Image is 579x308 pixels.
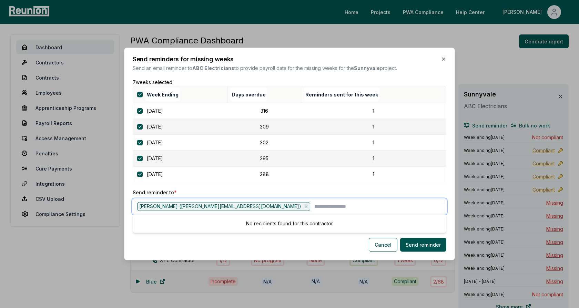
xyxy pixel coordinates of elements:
[133,56,234,62] h2: Send reminders for missing weeks
[145,88,180,101] button: Week Ending
[230,88,267,101] button: Days overdue
[137,107,227,114] div: [DATE]
[231,139,297,146] div: 302
[305,155,442,162] div: 1
[304,88,379,101] button: Reminders sent for this week
[137,171,227,178] div: [DATE]
[231,155,297,162] div: 295
[133,214,446,233] div: Suggestions
[305,107,442,114] div: 1
[354,65,380,71] b: Sunnyvale
[133,79,446,86] p: 7 weeks selected
[305,123,442,130] div: 1
[305,171,442,178] div: 1
[137,139,227,146] div: [DATE]
[231,107,297,114] div: 316
[137,155,227,162] div: [DATE]
[231,171,297,178] div: 288
[133,64,397,72] p: Send an email reminder to to provide payroll data for the missing weeks for the project.
[137,123,227,130] div: [DATE]
[231,123,297,130] div: 309
[305,139,442,146] div: 1
[192,65,234,71] b: ABC Electricians
[133,189,446,196] p: Send reminder to
[137,202,310,211] div: [PERSON_NAME] ([PERSON_NAME][EMAIL_ADDRESS][DOMAIN_NAME])
[400,238,446,252] button: Send reminder
[369,238,397,252] button: Cancel
[133,215,446,230] div: No recipients found for this contractor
